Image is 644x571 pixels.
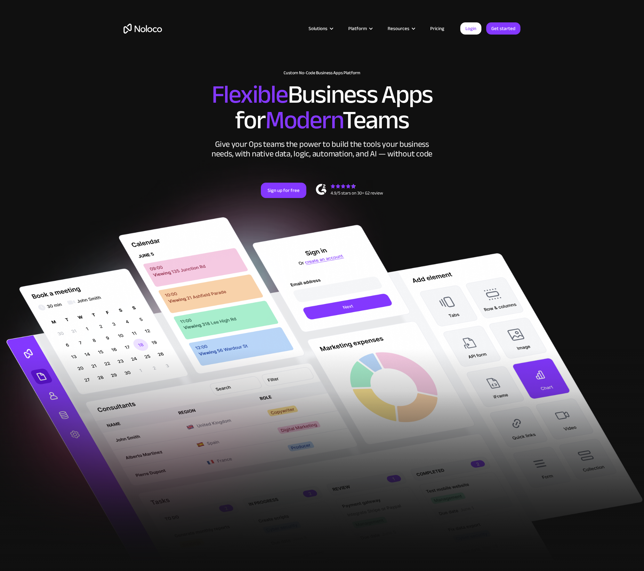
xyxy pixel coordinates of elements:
[348,24,367,33] div: Platform
[380,24,422,33] div: Resources
[388,24,409,33] div: Resources
[124,70,520,75] h1: Custom No-Code Business Apps Platform
[422,24,452,33] a: Pricing
[210,139,434,159] div: Give your Ops teams the power to build the tools your business needs, with native data, logic, au...
[124,24,162,34] a: home
[261,183,306,198] a: Sign up for free
[265,96,342,144] span: Modern
[340,24,380,33] div: Platform
[309,24,327,33] div: Solutions
[124,82,520,133] h2: Business Apps for Teams
[486,22,520,35] a: Get started
[301,24,340,33] div: Solutions
[212,71,288,118] span: Flexible
[460,22,481,35] a: Login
